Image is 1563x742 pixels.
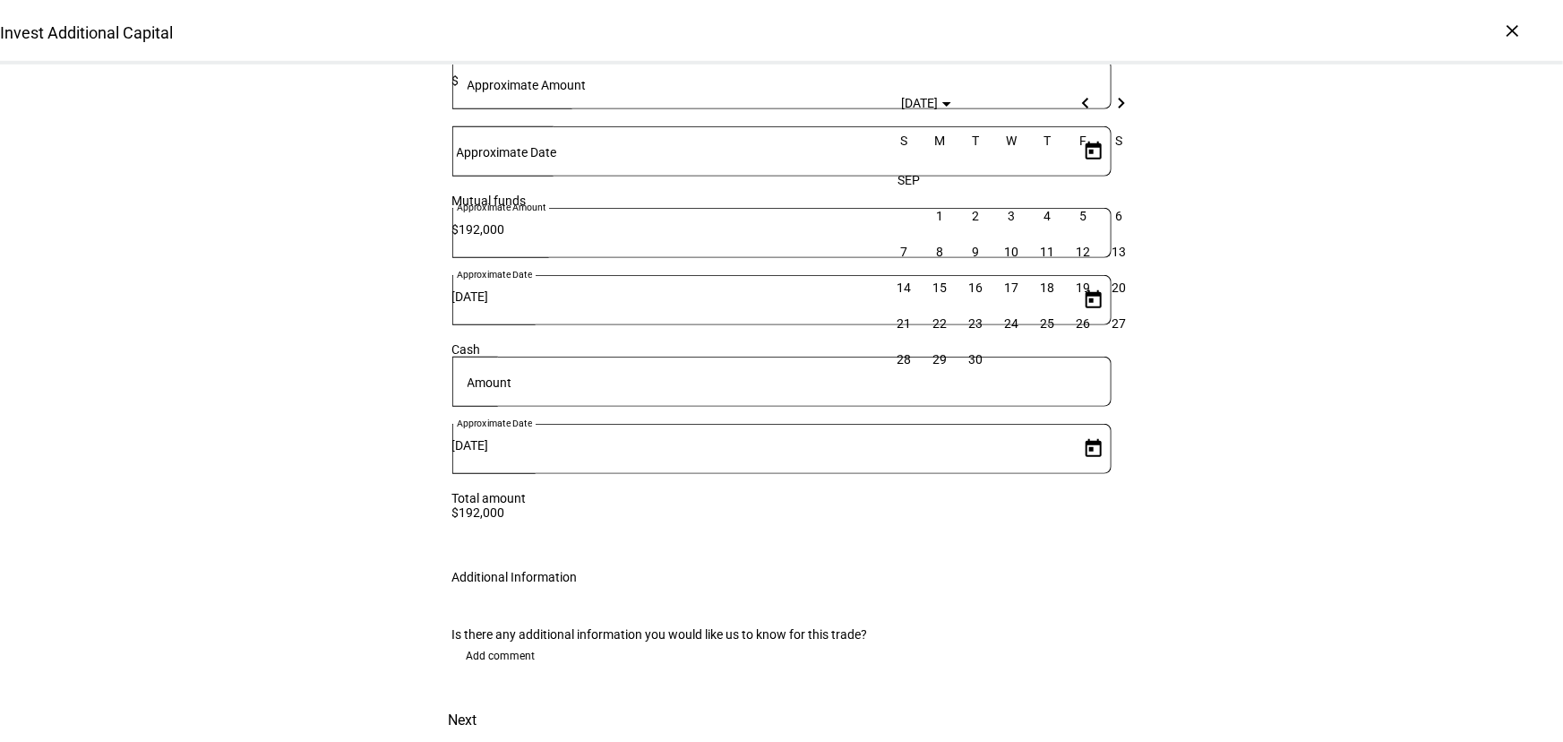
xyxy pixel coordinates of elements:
[993,234,1029,270] button: September 10, 2025
[1065,270,1101,306] button: September 19, 2025
[993,270,1029,306] button: September 17, 2025
[995,236,1027,268] span: 10
[993,306,1029,341] button: September 24, 2025
[958,270,993,306] button: September 16, 2025
[995,307,1027,340] span: 24
[922,198,958,234] button: September 1, 2025
[1031,307,1063,340] span: 25
[972,134,979,148] span: T
[1065,234,1101,270] button: September 12, 2025
[922,270,958,306] button: September 15, 2025
[1029,270,1065,306] button: September 18, 2025
[959,272,992,304] span: 16
[1029,306,1065,341] button: September 25, 2025
[923,236,956,268] span: 8
[890,85,962,121] button: Choose month and year
[959,200,992,232] span: 2
[1029,198,1065,234] button: September 4, 2025
[923,272,956,304] span: 15
[1103,307,1135,340] span: 27
[1031,272,1063,304] span: 18
[1067,272,1099,304] span: 19
[958,341,993,377] button: September 30, 2025
[886,234,922,270] button: September 7, 2025
[1103,236,1135,268] span: 13
[1029,234,1065,270] button: September 11, 2025
[1115,134,1122,148] span: S
[1068,85,1104,121] button: Previous month
[1101,306,1137,341] button: September 27, 2025
[1043,134,1051,148] span: T
[922,234,958,270] button: September 8, 2025
[888,307,920,340] span: 21
[923,307,956,340] span: 22
[1101,198,1137,234] button: September 6, 2025
[888,236,920,268] span: 7
[1104,85,1139,121] button: Next month
[900,134,907,148] span: S
[958,234,993,270] button: September 9, 2025
[1065,306,1101,341] button: September 26, 2025
[993,198,1029,234] button: September 3, 2025
[959,343,992,375] span: 30
[923,343,956,375] span: 29
[888,272,920,304] span: 14
[1067,236,1099,268] span: 12
[1031,200,1063,232] span: 4
[958,198,993,234] button: September 2, 2025
[1101,234,1137,270] button: September 13, 2025
[959,307,992,340] span: 23
[1103,200,1135,232] span: 6
[901,96,938,110] span: [DATE]
[922,341,958,377] button: September 29, 2025
[886,270,922,306] button: September 14, 2025
[1103,272,1135,304] span: 20
[1079,134,1086,148] span: F
[1006,134,1017,148] span: W
[1065,198,1101,234] button: September 5, 2025
[1031,236,1063,268] span: 11
[959,236,992,268] span: 9
[1067,200,1099,232] span: 5
[888,343,920,375] span: 28
[1101,270,1137,306] button: September 20, 2025
[995,272,1027,304] span: 17
[886,341,922,377] button: September 28, 2025
[958,306,993,341] button: September 23, 2025
[886,162,1137,198] td: SEP
[886,306,922,341] button: September 21, 2025
[923,200,956,232] span: 1
[995,200,1027,232] span: 3
[1067,307,1099,340] span: 26
[934,134,945,148] span: M
[922,306,958,341] button: September 22, 2025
